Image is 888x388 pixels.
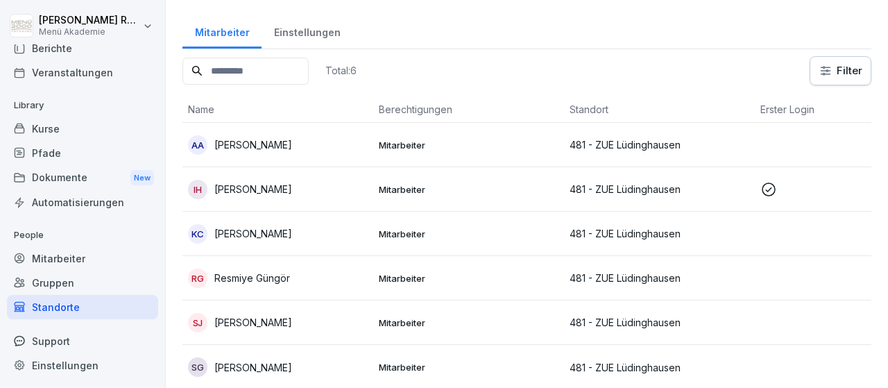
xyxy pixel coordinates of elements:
[39,15,140,26] p: [PERSON_NAME] Rolink
[7,190,158,214] a: Automatisierungen
[570,360,749,375] p: 481 - ZUE Lüdinghausen
[214,271,290,285] p: Resmiye Güngör
[379,228,558,240] p: Mitarbeiter
[214,226,292,241] p: [PERSON_NAME]
[7,246,158,271] a: Mitarbeiter
[810,57,871,85] button: Filter
[188,135,207,155] div: AA
[182,13,262,49] a: Mitarbeiter
[7,141,158,165] a: Pfade
[570,182,749,196] p: 481 - ZUE Lüdinghausen
[7,224,158,246] p: People
[379,183,558,196] p: Mitarbeiter
[7,165,158,191] a: DokumenteNew
[570,226,749,241] p: 481 - ZUE Lüdinghausen
[188,269,207,288] div: RG
[564,96,755,123] th: Standort
[188,357,207,377] div: SG
[570,137,749,152] p: 481 - ZUE Lüdinghausen
[379,272,558,285] p: Mitarbeiter
[7,36,158,60] a: Berichte
[7,94,158,117] p: Library
[379,139,558,151] p: Mitarbeiter
[819,64,862,78] div: Filter
[570,315,749,330] p: 481 - ZUE Lüdinghausen
[379,317,558,329] p: Mitarbeiter
[7,117,158,141] a: Kurse
[182,96,373,123] th: Name
[325,64,357,77] p: Total: 6
[188,224,207,244] div: KC
[7,271,158,295] a: Gruppen
[262,13,352,49] a: Einstellungen
[7,60,158,85] a: Veranstaltungen
[7,353,158,378] a: Einstellungen
[39,27,140,37] p: Menü Akademie
[570,271,749,285] p: 481 - ZUE Lüdinghausen
[379,361,558,373] p: Mitarbeiter
[188,180,207,199] div: IH
[7,329,158,353] div: Support
[373,96,564,123] th: Berechtigungen
[130,170,154,186] div: New
[214,315,292,330] p: [PERSON_NAME]
[7,165,158,191] div: Dokumente
[188,313,207,332] div: SJ
[7,295,158,319] a: Standorte
[214,182,292,196] p: [PERSON_NAME]
[214,137,292,152] p: [PERSON_NAME]
[214,360,292,375] p: [PERSON_NAME]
